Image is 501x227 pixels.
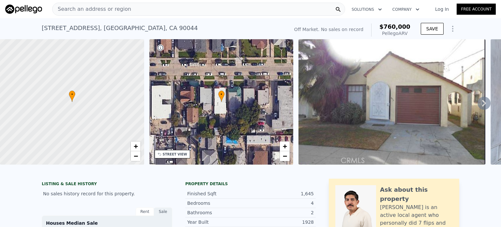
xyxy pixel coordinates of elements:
div: 1928 [250,219,314,225]
a: Zoom out [280,151,290,161]
span: − [133,152,138,160]
span: − [283,152,287,160]
button: SAVE [421,23,444,35]
div: Houses Median Sale [46,220,168,226]
div: Bedrooms [187,200,250,206]
div: Pellego ARV [379,30,410,37]
span: $760,000 [379,23,410,30]
div: • [218,90,225,102]
div: • [69,90,75,102]
img: Pellego [5,5,42,14]
button: Show Options [446,22,459,35]
div: Property details [185,181,316,186]
button: Company [387,4,425,15]
button: Solutions [346,4,387,15]
span: + [133,142,138,150]
a: Zoom in [280,141,290,151]
div: LISTING & SALE HISTORY [42,181,172,188]
div: No sales history record for this property. [42,188,172,200]
span: • [69,91,75,97]
a: Zoom out [131,151,141,161]
div: Off Market. No sales on record [294,26,363,33]
span: + [283,142,287,150]
span: • [218,91,225,97]
img: Sale: null Parcel: 48303669 [298,39,485,165]
div: Rent [136,207,154,216]
div: Ask about this property [380,185,453,203]
div: 1,645 [250,190,314,197]
span: Search an address or region [53,5,131,13]
div: Bathrooms [187,209,250,216]
div: STREET VIEW [163,152,187,157]
a: Free Account [457,4,496,15]
a: Log In [427,6,457,12]
a: Zoom in [131,141,141,151]
div: Finished Sqft [187,190,250,197]
div: 2 [250,209,314,216]
div: Year Built [187,219,250,225]
div: 4 [250,200,314,206]
div: [STREET_ADDRESS] , [GEOGRAPHIC_DATA] , CA 90044 [42,24,198,33]
div: Sale [154,207,172,216]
